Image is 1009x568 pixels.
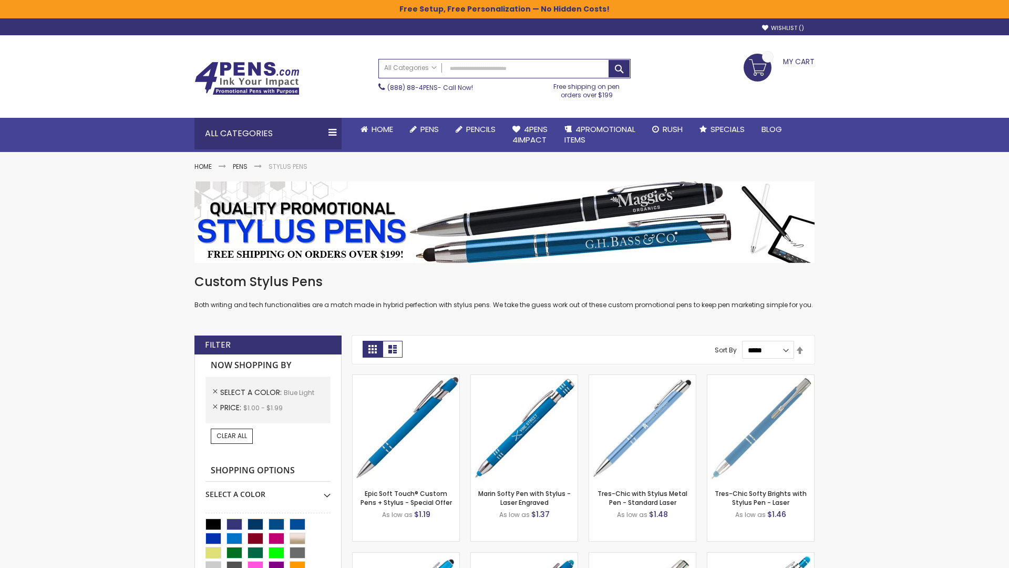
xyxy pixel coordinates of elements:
span: Blue Light [284,388,314,397]
div: Select A Color [205,482,331,500]
div: Both writing and tech functionalities are a match made in hybrid perfection with stylus pens. We ... [194,273,815,310]
a: Pens [233,162,248,171]
div: All Categories [194,118,342,149]
span: $1.00 - $1.99 [243,403,283,412]
a: Rush [644,118,691,141]
a: Epic Soft Touch® Custom Pens + Stylus - Special Offer [361,489,452,506]
a: Tres-Chic with Stylus Metal Pen - Standard Laser [598,489,687,506]
a: Blog [753,118,790,141]
a: Tres-Chic with Stylus Metal Pen - Standard Laser-Blue - Light [589,374,696,383]
span: 4Pens 4impact [512,124,548,145]
a: Pens [401,118,447,141]
strong: Stylus Pens [269,162,307,171]
a: Wishlist [762,24,804,32]
span: Home [372,124,393,135]
a: 4Pens4impact [504,118,556,152]
span: Specials [711,124,745,135]
span: $1.37 [531,509,550,520]
a: Tres-Chic Touch Pen - Standard Laser-Blue - Light [589,552,696,561]
span: As low as [382,510,413,519]
span: Rush [663,124,683,135]
div: Free shipping on pen orders over $199 [543,78,631,99]
strong: Filter [205,339,231,351]
a: Tres-Chic Softy Brights with Stylus Pen - Laser-Blue - Light [707,374,814,383]
span: Select A Color [220,387,284,398]
img: Marin Softy Pen with Stylus - Laser Engraved-Blue - Light [471,375,578,482]
span: As low as [617,510,647,519]
a: Home [194,162,212,171]
h1: Custom Stylus Pens [194,273,815,290]
a: 4PROMOTIONALITEMS [556,118,644,152]
span: As low as [499,510,530,519]
a: Marin Softy Pen with Stylus - Laser Engraved-Blue - Light [471,374,578,383]
span: All Categories [384,64,437,72]
span: Pens [420,124,439,135]
span: 4PROMOTIONAL ITEMS [564,124,635,145]
strong: Shopping Options [205,460,331,482]
a: Specials [691,118,753,141]
span: As low as [735,510,766,519]
a: (888) 88-4PENS [387,83,438,92]
img: Tres-Chic Softy Brights with Stylus Pen - Laser-Blue - Light [707,375,814,482]
a: Pencils [447,118,504,141]
span: Blog [761,124,782,135]
span: Price [220,402,243,413]
span: $1.19 [414,509,430,520]
img: Stylus Pens [194,181,815,263]
img: 4P-MS8B-Blue - Light [353,375,459,482]
a: Tres-Chic Softy Brights with Stylus Pen - Laser [715,489,807,506]
a: All Categories [379,59,442,77]
a: Phoenix Softy Brights with Stylus Pen - Laser-Blue - Light [707,552,814,561]
img: 4Pens Custom Pens and Promotional Products [194,62,300,95]
span: - Call Now! [387,83,473,92]
strong: Grid [363,341,383,358]
a: Ellipse Softy Brights with Stylus Pen - Laser-Blue - Light [471,552,578,561]
img: Tres-Chic with Stylus Metal Pen - Standard Laser-Blue - Light [589,375,696,482]
span: Clear All [217,431,247,440]
a: Clear All [211,429,253,443]
label: Sort By [715,346,737,354]
a: Ellipse Stylus Pen - Standard Laser-Blue - Light [353,552,459,561]
strong: Now Shopping by [205,354,331,377]
a: Marin Softy Pen with Stylus - Laser Engraved [478,489,571,506]
a: 4P-MS8B-Blue - Light [353,374,459,383]
a: Home [352,118,401,141]
span: Pencils [466,124,496,135]
span: $1.48 [649,509,668,520]
span: $1.46 [767,509,786,520]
